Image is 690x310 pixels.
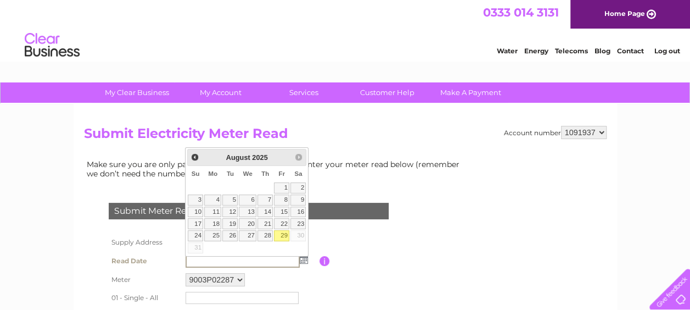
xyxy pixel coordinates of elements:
a: 26 [222,230,238,241]
img: ... [300,255,308,264]
a: 10 [188,207,203,218]
a: Customer Help [342,82,433,103]
span: Friday [278,170,285,177]
td: Make sure you are only paying for what you use. Simply enter your meter read below (remember we d... [84,157,468,180]
a: Water [497,47,518,55]
a: 28 [257,230,273,241]
span: August [226,153,250,162]
span: Prev [190,153,199,162]
a: 13 [239,207,256,218]
a: 5 [222,195,238,206]
a: 12 [222,207,238,218]
a: 23 [290,218,306,229]
a: Prev [189,151,201,163]
a: 24 [188,230,203,241]
a: My Clear Business [92,82,182,103]
a: Blog [594,47,610,55]
a: 9 [290,195,306,206]
th: Meter [106,270,183,289]
a: 8 [274,195,289,206]
a: Make A Payment [425,82,516,103]
span: 2025 [252,153,267,162]
a: 19 [222,218,238,229]
img: logo.png [24,29,80,62]
a: My Account [175,82,266,103]
a: 22 [274,218,289,229]
a: 29 [274,230,289,241]
span: Thursday [261,170,269,177]
div: Account number [504,126,607,139]
span: Sunday [192,170,200,177]
th: 01 - Single - All [106,289,183,307]
input: Information [319,256,330,266]
a: 1 [274,182,289,193]
h2: Submit Electricity Meter Read [84,126,607,147]
a: 17 [188,218,203,229]
a: 4 [204,195,221,206]
a: Services [259,82,349,103]
a: 25 [204,230,221,241]
a: 0333 014 3131 [483,5,559,19]
a: 16 [290,207,306,218]
a: Energy [524,47,548,55]
th: Read Date [106,252,183,270]
a: 18 [204,218,221,229]
a: 15 [274,207,289,218]
span: Wednesday [243,170,253,177]
a: 27 [239,230,256,241]
span: Saturday [294,170,302,177]
a: 11 [204,207,221,218]
a: Contact [617,47,644,55]
a: 14 [257,207,273,218]
th: Supply Address [106,233,183,252]
a: 7 [257,195,273,206]
a: Log out [654,47,680,55]
a: 21 [257,218,273,229]
div: Submit Meter Read [109,203,389,219]
span: Tuesday [227,170,234,177]
a: Telecoms [555,47,588,55]
a: 6 [239,195,256,206]
div: Clear Business is a trading name of Verastar Limited (registered in [GEOGRAPHIC_DATA] No. 3667643... [86,6,605,53]
span: Monday [208,170,217,177]
a: 3 [188,195,203,206]
a: 20 [239,218,256,229]
a: 2 [290,182,306,193]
